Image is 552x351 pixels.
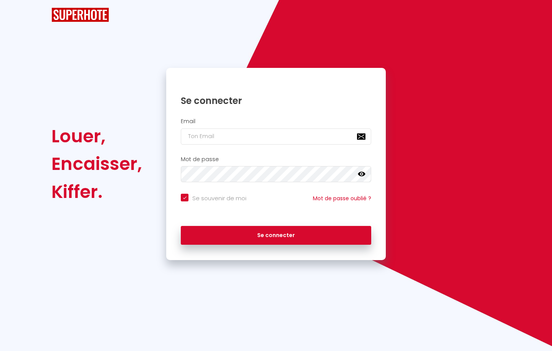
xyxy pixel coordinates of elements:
div: Louer, [51,122,142,150]
h2: Email [181,118,371,125]
h1: Se connecter [181,95,371,107]
input: Ton Email [181,129,371,145]
div: Encaisser, [51,150,142,178]
button: Se connecter [181,226,371,245]
a: Mot de passe oublié ? [313,194,371,202]
h2: Mot de passe [181,156,371,163]
div: Kiffer. [51,178,142,206]
img: SuperHote logo [51,8,109,22]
